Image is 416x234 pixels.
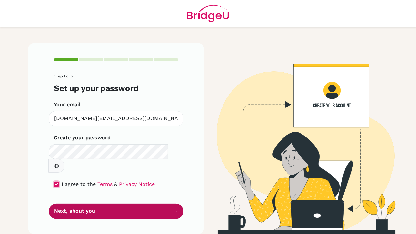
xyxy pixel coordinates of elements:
[97,181,113,187] a: Terms
[62,181,96,187] span: I agree to the
[54,101,81,108] label: Your email
[119,181,155,187] a: Privacy Notice
[54,84,178,93] h3: Set up your password
[49,111,183,126] input: Insert your email*
[54,74,73,78] span: Step 1 of 5
[114,181,117,187] span: &
[54,134,111,142] label: Create your password
[49,204,183,219] button: Next, about you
